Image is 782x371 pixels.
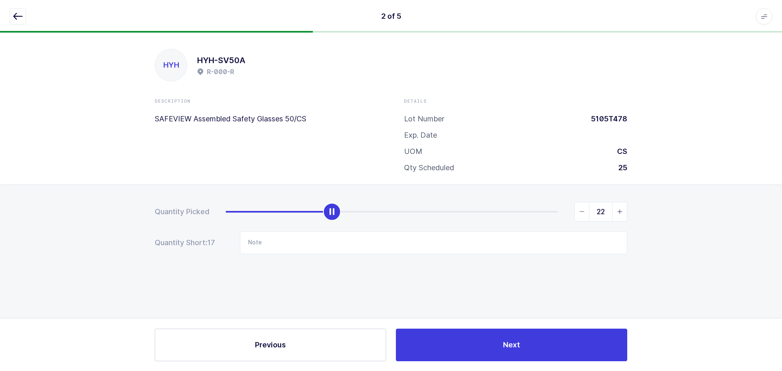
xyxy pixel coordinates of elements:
[404,163,454,173] div: Qty Scheduled
[404,114,444,124] div: Lot Number
[611,147,627,156] div: CS
[197,54,245,67] h1: HYH-SV50A
[381,11,401,21] div: 2 of 5
[155,207,209,217] div: Quantity Picked
[155,329,386,361] button: Previous
[240,231,627,254] input: Note
[612,163,627,173] div: 25
[255,340,286,350] span: Previous
[155,49,187,81] div: HYH
[404,147,422,156] div: UOM
[155,114,378,124] p: SAFEVIEW Assembled Safety Glasses 50/CS
[207,238,224,248] span: 17
[396,329,627,361] button: Next
[404,130,437,140] div: Exp. Date
[207,67,234,77] h2: R-000-R
[404,98,627,104] div: Details
[155,98,378,104] div: Description
[584,114,627,124] div: 5105T478
[503,340,520,350] span: Next
[226,202,627,222] div: slider between 0 and 25
[155,238,224,248] div: Quantity Short:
